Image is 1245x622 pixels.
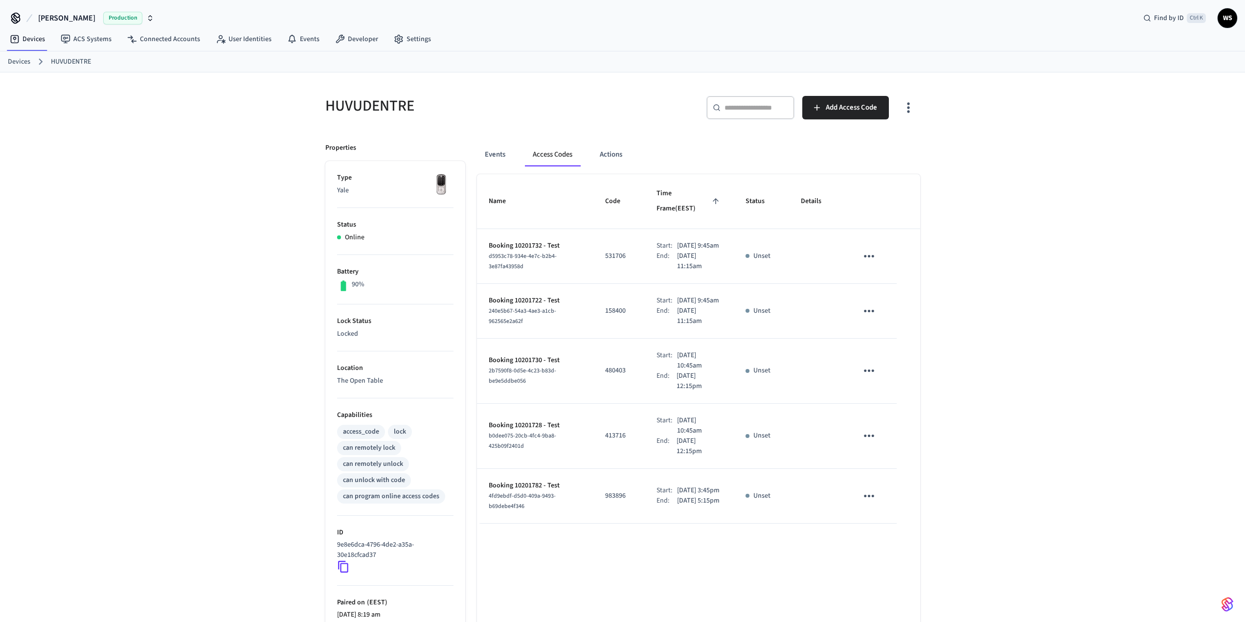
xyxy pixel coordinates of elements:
[343,443,395,453] div: can remotely lock
[337,220,453,230] p: Status
[477,174,920,524] table: sticky table
[279,30,327,48] a: Events
[337,316,453,326] p: Lock Status
[337,610,453,620] p: [DATE] 8:19 am
[337,173,453,183] p: Type
[429,173,453,197] img: Yale Assure Touchscreen Wifi Smart Lock, Satin Nickel, Front
[477,143,513,166] button: Events
[656,241,677,251] div: Start:
[337,329,453,339] p: Locked
[677,306,722,326] p: [DATE] 11:15am
[489,241,582,251] p: Booking 10201732 - Test
[394,427,406,437] div: lock
[605,431,633,441] p: 413716
[656,371,677,392] div: End:
[337,363,453,373] p: Location
[1154,13,1184,23] span: Find by ID
[489,420,582,431] p: Booking 10201728 - Test
[605,306,633,316] p: 158400
[753,251,770,261] p: Unset
[656,496,677,506] div: End:
[337,376,453,386] p: The Open Table
[677,241,719,251] p: [DATE] 9:45am
[345,232,364,243] p: Online
[1135,9,1214,27] div: Find by IDCtrl K
[489,355,582,366] p: Booking 10201730 - Test
[1219,9,1236,27] span: WS
[1187,13,1206,23] span: Ctrl K
[1222,597,1233,612] img: SeamLogoGradient.69752ec5.svg
[489,252,557,271] span: d5953c78-934e-4e7c-b2b4-3e87fa43958d
[677,485,720,496] p: [DATE] 3:45pm
[337,267,453,277] p: Battery
[677,436,722,457] p: [DATE] 12:15pm
[343,459,403,469] div: can remotely unlock
[753,366,770,376] p: Unset
[656,306,677,326] div: End:
[746,194,777,209] span: Status
[605,366,633,376] p: 480403
[677,415,722,436] p: [DATE] 10:45am
[489,432,556,450] span: b0dee075-20cb-4fc4-9ba8-425b09f2401d
[365,598,387,607] span: ( EEST )
[753,306,770,316] p: Unset
[605,194,633,209] span: Code
[343,475,405,485] div: can unlock with code
[489,492,556,510] span: 4fd9ebdf-d5d0-409a-9493-b69debe4f346
[592,143,630,166] button: Actions
[656,251,677,272] div: End:
[337,185,453,196] p: Yale
[656,485,677,496] div: Start:
[801,194,834,209] span: Details
[605,251,633,261] p: 531706
[656,350,677,371] div: Start:
[826,101,877,114] span: Add Access Code
[477,143,920,166] div: ant example
[656,296,677,306] div: Start:
[119,30,208,48] a: Connected Accounts
[208,30,279,48] a: User Identities
[337,528,453,538] p: ID
[656,186,722,217] span: Time Frame(EEST)
[38,12,95,24] span: [PERSON_NAME]
[802,96,889,119] button: Add Access Code
[343,491,439,502] div: can program online access codes
[753,491,770,501] p: Unset
[489,307,556,325] span: 240e5b67-54a3-4ae3-a1cb-962565e2a62f
[325,96,617,116] h5: HUVUDENTRE
[2,30,53,48] a: Devices
[656,436,677,457] div: End:
[489,481,582,491] p: Booking 10201782 - Test
[677,371,722,392] p: [DATE] 12:15pm
[103,12,142,24] span: Production
[337,410,453,420] p: Capabilities
[1218,8,1237,28] button: WS
[656,415,677,436] div: Start:
[325,143,356,153] p: Properties
[337,598,453,608] p: Paired on
[386,30,439,48] a: Settings
[53,30,119,48] a: ACS Systems
[489,296,582,306] p: Booking 10201722 - Test
[677,296,719,306] p: [DATE] 9:45am
[525,143,580,166] button: Access Codes
[753,431,770,441] p: Unset
[352,279,364,290] p: 90%
[337,540,450,560] p: 9e8e6dca-4796-4de2-a35a-30e18cfcad37
[327,30,386,48] a: Developer
[677,496,720,506] p: [DATE] 5:15pm
[489,194,519,209] span: Name
[51,57,91,67] a: HUVUDENTRE
[343,427,379,437] div: access_code
[677,350,722,371] p: [DATE] 10:45am
[489,367,556,385] span: 2b7590f8-0d5e-4c23-b83d-be9e5ddbe056
[677,251,722,272] p: [DATE] 11:15am
[605,491,633,501] p: 983896
[8,57,30,67] a: Devices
